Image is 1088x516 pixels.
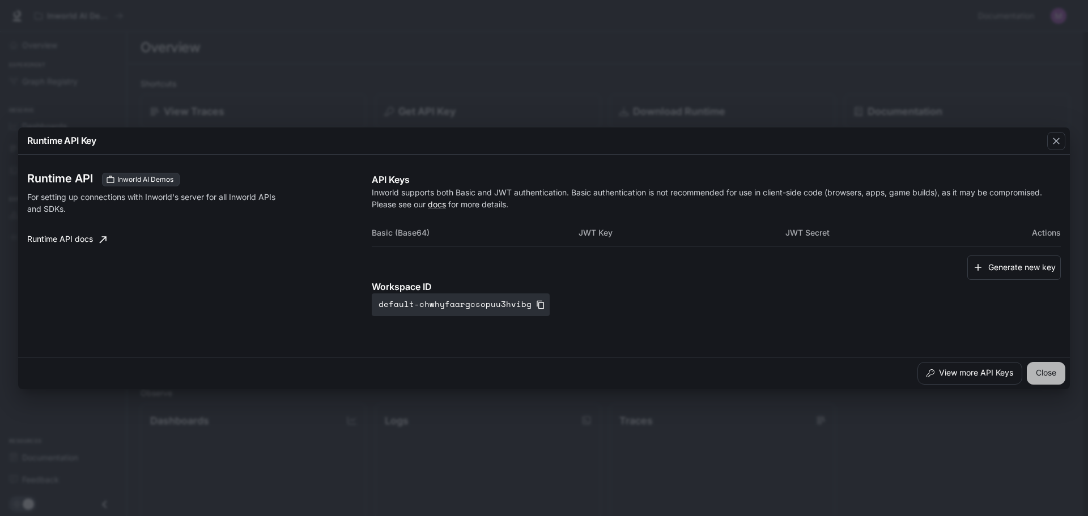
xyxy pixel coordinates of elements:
p: API Keys [372,173,1061,186]
th: JWT Key [579,219,785,246]
th: Basic (Base64) [372,219,579,246]
a: Runtime API docs [23,228,111,251]
button: default-chwhyfaargcsopuu3hvibg [372,293,550,316]
span: Inworld AI Demos [113,174,178,185]
p: Workspace ID [372,280,1061,293]
h3: Runtime API [27,173,93,184]
button: View more API Keys [917,362,1022,385]
p: Inworld supports both Basic and JWT authentication. Basic authentication is not recommended for u... [372,186,1061,210]
th: JWT Secret [785,219,992,246]
a: docs [428,199,446,209]
p: Runtime API Key [27,134,96,147]
p: For setting up connections with Inworld's server for all Inworld APIs and SDKs. [27,191,279,215]
div: These keys will apply to your current workspace only [102,173,180,186]
button: Generate new key [967,255,1061,280]
th: Actions [992,219,1061,246]
button: Close [1027,362,1065,385]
